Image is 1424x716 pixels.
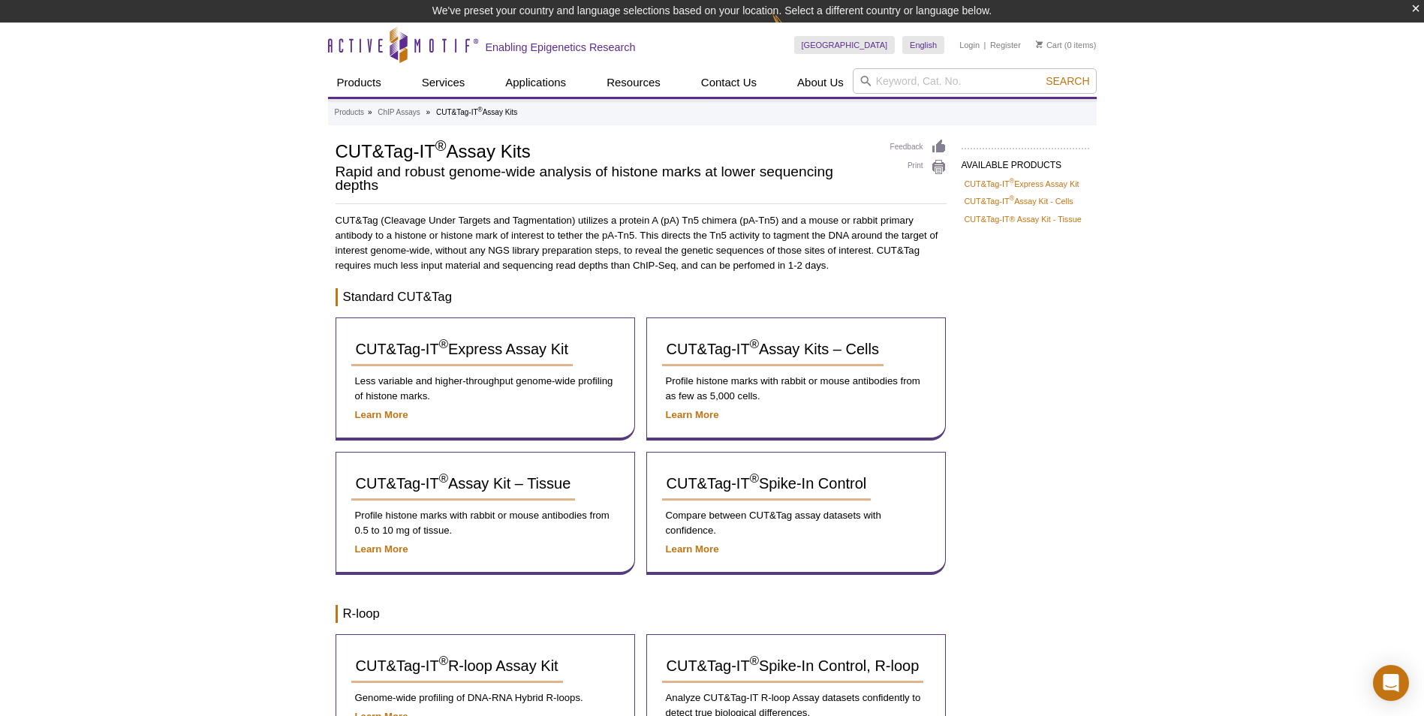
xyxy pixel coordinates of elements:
[336,605,947,623] h3: R-loop
[1036,40,1062,50] a: Cart
[496,68,575,97] a: Applications
[692,68,766,97] a: Contact Us
[1036,36,1097,54] li: (0 items)
[1010,195,1015,203] sup: ®
[351,374,619,404] p: Less variable and higher-throughput genome-wide profiling of histone marks.
[890,139,947,155] a: Feedback
[439,338,448,352] sup: ®
[486,41,636,54] h2: Enabling Epigenetics Research
[750,654,759,669] sup: ®
[750,472,759,486] sup: ®
[356,475,571,492] span: CUT&Tag-IT Assay Kit – Tissue
[662,374,930,404] p: Profile histone marks with rabbit or mouse antibodies from as few as 5,000 cells.
[328,68,390,97] a: Products
[1041,74,1094,88] button: Search
[351,508,619,538] p: Profile histone marks with rabbit or mouse antibodies from 0.5 to 10 mg of tissue.
[662,508,930,538] p: Compare between CUT&Tag assay datasets with confidence.
[990,40,1021,50] a: Register
[378,106,420,119] a: ChIP Assays
[788,68,853,97] a: About Us
[965,177,1079,191] a: CUT&Tag-IT®Express Assay Kit
[959,40,980,50] a: Login
[435,137,447,154] sup: ®
[439,472,448,486] sup: ®
[356,341,568,357] span: CUT&Tag-IT Express Assay Kit
[902,36,944,54] a: English
[667,341,879,357] span: CUT&Tag-IT Assay Kits – Cells
[1010,177,1015,185] sup: ®
[1373,665,1409,701] div: Open Intercom Messenger
[853,68,1097,94] input: Keyword, Cat. No.
[336,139,875,161] h1: CUT&Tag-IT Assay Kits
[1046,75,1089,87] span: Search
[667,657,920,674] span: CUT&Tag-IT Spike-In Control, R-loop
[667,475,867,492] span: CUT&Tag-IT Spike-In Control
[436,108,517,116] li: CUT&Tag-IT Assay Kits
[794,36,896,54] a: [GEOGRAPHIC_DATA]
[965,194,1073,208] a: CUT&Tag-IT®Assay Kit - Cells
[890,159,947,176] a: Print
[355,543,408,555] a: Learn More
[336,213,947,273] p: CUT&Tag (Cleavage Under Targets and Tagmentation) utilizes a protein A (pA) Tn5 chimera (pA-Tn5) ...
[662,650,924,683] a: CUT&Tag-IT®Spike-In Control, R-loop
[662,468,872,501] a: CUT&Tag-IT®Spike-In Control
[750,338,759,352] sup: ®
[368,108,372,116] li: »
[335,106,364,119] a: Products
[351,690,619,705] p: Genome-wide profiling of DNA-RNA Hybrid R-loops.
[351,333,573,366] a: CUT&Tag-IT®Express Assay Kit
[351,650,563,683] a: CUT&Tag-IT®R-loop Assay Kit
[962,148,1089,175] h2: AVAILABLE PRODUCTS
[984,36,986,54] li: |
[1036,41,1043,48] img: Your Cart
[336,288,947,306] h3: Standard CUT&Tag
[439,654,448,669] sup: ®
[662,333,884,366] a: CUT&Tag-IT®Assay Kits – Cells
[666,409,719,420] a: Learn More
[598,68,670,97] a: Resources
[965,212,1082,226] a: CUT&Tag-IT® Assay Kit - Tissue
[356,657,558,674] span: CUT&Tag-IT R-loop Assay Kit
[666,543,719,555] a: Learn More
[351,468,576,501] a: CUT&Tag-IT®Assay Kit – Tissue
[478,106,483,113] sup: ®
[336,165,875,192] h2: Rapid and robust genome-wide analysis of histone marks at lower sequencing depths
[413,68,474,97] a: Services
[772,11,811,47] img: Change Here
[355,409,408,420] a: Learn More
[426,108,431,116] li: »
